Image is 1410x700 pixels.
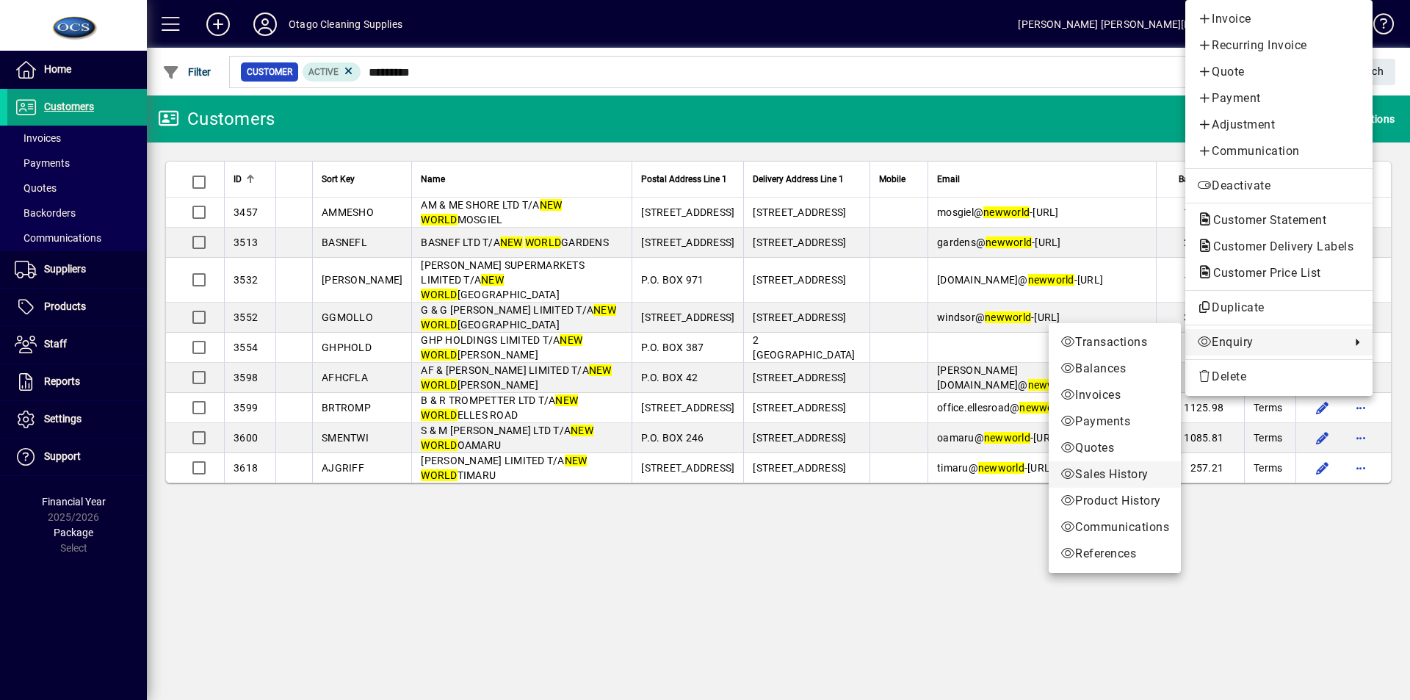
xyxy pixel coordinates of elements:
span: Deactivate [1197,177,1361,195]
span: Adjustment [1197,116,1361,134]
span: Payment [1197,90,1361,107]
span: Quotes [1060,439,1169,457]
span: Quote [1197,63,1361,81]
span: Delete [1197,368,1361,386]
span: Product History [1060,492,1169,510]
span: Sales History [1060,466,1169,483]
span: Customer Statement [1197,213,1334,227]
span: Communications [1060,519,1169,536]
span: Customer Price List [1197,266,1328,280]
span: Transactions [1060,333,1169,351]
button: Deactivate customer [1185,173,1373,199]
span: Recurring Invoice [1197,37,1361,54]
span: Duplicate [1197,299,1361,317]
span: Invoices [1060,386,1169,404]
span: Invoice [1197,10,1361,28]
span: Balances [1060,360,1169,378]
span: Enquiry [1197,333,1343,351]
span: Customer Delivery Labels [1197,239,1361,253]
span: References [1060,545,1169,563]
span: Communication [1197,142,1361,160]
span: Payments [1060,413,1169,430]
